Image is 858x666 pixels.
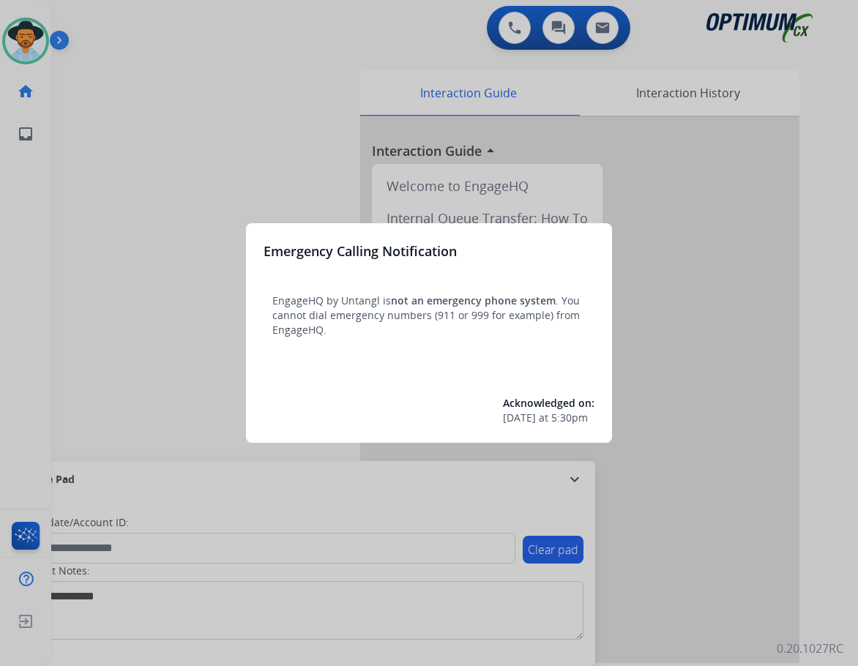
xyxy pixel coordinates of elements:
[551,411,588,425] span: 5:30pm
[391,293,556,307] span: not an emergency phone system
[503,411,536,425] span: [DATE]
[777,640,843,657] p: 0.20.1027RC
[272,293,586,337] p: EngageHQ by Untangl is . You cannot dial emergency numbers (911 or 999 for example) from EngageHQ.
[503,411,594,425] div: at
[264,241,457,261] h3: Emergency Calling Notification
[503,396,594,410] span: Acknowledged on:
